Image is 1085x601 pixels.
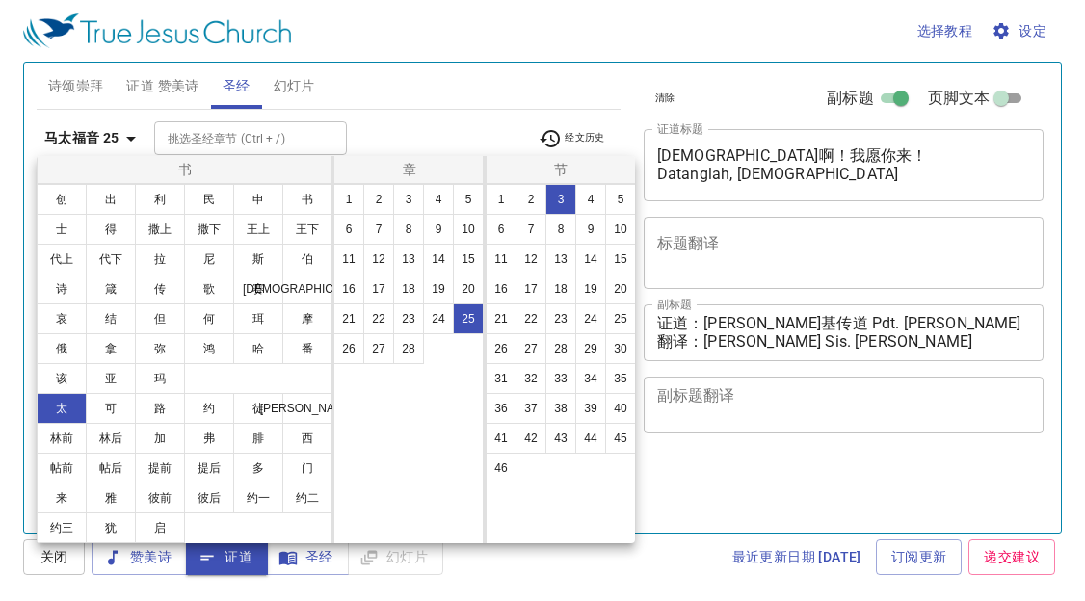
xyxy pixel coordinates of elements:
[282,333,332,364] button: 番
[135,453,185,483] button: 提前
[363,214,394,245] button: 7
[575,363,606,394] button: 34
[363,333,394,364] button: 27
[545,214,576,245] button: 8
[363,274,394,304] button: 17
[86,363,136,394] button: 亚
[184,214,234,245] button: 撒下
[233,303,283,334] button: 珥
[486,453,516,483] button: 46
[605,363,636,394] button: 35
[516,244,546,274] button: 12
[423,244,454,274] button: 14
[605,274,636,304] button: 20
[41,160,330,179] p: 书
[135,512,185,543] button: 启
[86,483,136,513] button: 雅
[486,333,516,364] button: 26
[135,274,185,304] button: 传
[37,423,87,454] button: 林前
[486,184,516,215] button: 1
[37,274,87,304] button: 诗
[486,393,516,424] button: 36
[233,244,283,274] button: 斯
[545,184,576,215] button: 3
[486,274,516,304] button: 16
[86,184,136,215] button: 出
[86,393,136,424] button: 可
[282,184,332,215] button: 书
[486,363,516,394] button: 31
[233,393,283,424] button: 徒
[605,244,636,274] button: 15
[37,303,87,334] button: 哀
[486,244,516,274] button: 11
[37,244,87,274] button: 代上
[135,393,185,424] button: 路
[86,333,136,364] button: 拿
[135,214,185,245] button: 撒上
[363,303,394,334] button: 22
[86,214,136,245] button: 得
[453,184,484,215] button: 5
[575,214,606,245] button: 9
[423,303,454,334] button: 24
[184,393,234,424] button: 约
[184,184,234,215] button: 民
[333,184,364,215] button: 1
[184,303,234,334] button: 何
[516,423,546,454] button: 42
[135,333,185,364] button: 弥
[575,274,606,304] button: 19
[135,363,185,394] button: 玛
[393,303,424,334] button: 23
[545,333,576,364] button: 28
[282,274,332,304] button: [DEMOGRAPHIC_DATA]
[184,274,234,304] button: 歌
[282,214,332,245] button: 王下
[516,333,546,364] button: 27
[605,184,636,215] button: 5
[393,274,424,304] button: 18
[333,244,364,274] button: 11
[453,244,484,274] button: 15
[605,214,636,245] button: 10
[605,393,636,424] button: 40
[516,393,546,424] button: 37
[545,363,576,394] button: 33
[333,214,364,245] button: 6
[37,214,87,245] button: 士
[37,184,87,215] button: 创
[333,303,364,334] button: 21
[184,333,234,364] button: 鸿
[605,303,636,334] button: 25
[545,303,576,334] button: 23
[545,274,576,304] button: 18
[575,333,606,364] button: 29
[86,274,136,304] button: 箴
[86,423,136,454] button: 林后
[86,303,136,334] button: 结
[233,214,283,245] button: 王上
[37,512,87,543] button: 约三
[490,160,631,179] p: 节
[184,453,234,483] button: 提后
[135,244,185,274] button: 拉
[282,244,332,274] button: 伯
[516,184,546,215] button: 2
[393,214,424,245] button: 8
[453,214,484,245] button: 10
[86,244,136,274] button: 代下
[135,303,185,334] button: 但
[453,303,484,334] button: 25
[282,453,332,483] button: 门
[486,423,516,454] button: 41
[516,303,546,334] button: 22
[282,423,332,454] button: 西
[37,453,87,483] button: 帖前
[393,184,424,215] button: 3
[184,423,234,454] button: 弗
[135,184,185,215] button: 利
[86,512,136,543] button: 犹
[516,214,546,245] button: 7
